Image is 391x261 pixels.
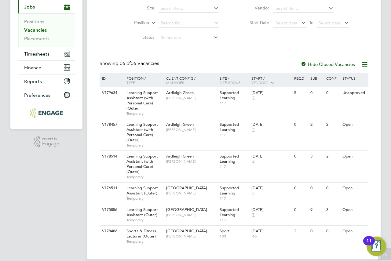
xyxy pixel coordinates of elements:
div: 0 [309,87,325,99]
span: 8 [251,191,255,196]
div: 0 [325,183,341,194]
span: [PERSON_NAME] [166,234,217,239]
span: Temporary [126,143,163,148]
span: Vendors [251,80,269,85]
div: V178486 [100,226,122,237]
div: [DATE] [251,207,291,212]
label: Status [119,34,154,40]
div: Client Config / [165,73,218,88]
a: Vacancies [24,27,47,33]
span: Sport [220,228,230,234]
div: 0 [293,119,309,130]
div: Open [341,204,367,216]
span: Finance [24,65,41,71]
span: To [307,19,315,27]
div: Position / [122,73,165,88]
span: 103 [220,234,249,239]
span: Ardleigh Green [166,122,194,127]
div: V179634 [100,87,122,99]
span: 2 [251,159,255,164]
span: [GEOGRAPHIC_DATA] [166,207,207,212]
div: [DATE] [251,122,291,127]
span: Select date [276,20,298,26]
label: Position [114,20,149,26]
a: Go to home page [18,108,75,118]
span: 117 [220,218,249,223]
div: 2 [325,119,341,130]
div: 0 [309,183,325,194]
div: Open [341,183,367,194]
div: Status [341,73,367,83]
div: V176511 [100,183,122,194]
span: 7 [251,212,255,218]
span: Reports [24,78,42,84]
div: Showing [100,60,160,67]
div: 2 [325,151,341,162]
div: Open [341,119,367,130]
div: ID [100,73,122,83]
div: 0 [325,87,341,99]
a: Placements [24,36,49,42]
span: Sports & Fitness Lecturer (Outer) [126,228,156,239]
span: Temporary [126,196,163,201]
span: Supported Learning [220,185,239,196]
label: Start Date [234,20,269,25]
button: Open Resource Center, 11 new notifications [367,237,386,256]
label: Site [119,5,154,11]
span: Supported Learning [220,154,239,164]
span: 2 [251,127,255,132]
span: [PERSON_NAME] [166,159,217,164]
span: 117 [220,196,249,201]
span: 117 [220,164,249,169]
button: Timesheets [18,47,75,60]
span: Powered by [42,136,59,141]
span: Manager [166,80,184,85]
span: [PERSON_NAME] [166,191,217,196]
span: [PERSON_NAME] [166,127,217,132]
span: Learning Support Assistant (with Personal Care) (Outer) [126,122,158,143]
div: 0 [293,183,309,194]
span: Preferences [24,92,50,98]
label: Hide Closed Vacancies [301,61,355,67]
div: 0 [293,204,309,216]
div: V178514 [100,151,122,162]
div: Conf [325,73,341,83]
span: Ardleigh Green [166,154,194,159]
div: 3 [309,151,325,162]
span: Timesheets [24,51,49,57]
div: Unapproved [341,87,367,99]
img: axcis-logo-retina.png [30,108,63,118]
span: Temporary [126,111,163,116]
div: Reqd [293,73,309,83]
span: Learning Support Assistant (with Personal Care) (Outer) [126,90,158,111]
div: 9 [309,204,325,216]
span: 117 [220,132,249,137]
span: Ardleigh Green [166,90,194,95]
div: 2 [293,226,309,237]
a: Powered byEngage [34,136,60,148]
div: V175856 [100,204,122,216]
span: Site Group [220,80,240,85]
div: Sub [309,73,325,83]
span: Type [126,80,135,85]
span: Supported Learning [220,90,239,100]
span: Temporary [126,218,163,223]
span: Select date [319,20,341,26]
div: Site / [218,73,250,88]
button: Reports [18,74,75,88]
div: [DATE] [251,154,291,159]
input: Search for... [159,4,219,13]
div: 3 [325,204,341,216]
input: Select one [159,34,219,42]
input: Search for... [273,4,334,13]
span: 46 [251,234,258,239]
div: 0 [325,226,341,237]
span: Supported Learning [220,122,239,132]
div: [DATE] [251,229,291,234]
div: Open [341,151,367,162]
div: Open [341,226,367,237]
div: [DATE] [251,186,291,191]
span: [GEOGRAPHIC_DATA] [166,185,207,190]
input: Search for... [159,19,219,27]
label: Vendor [234,5,269,11]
